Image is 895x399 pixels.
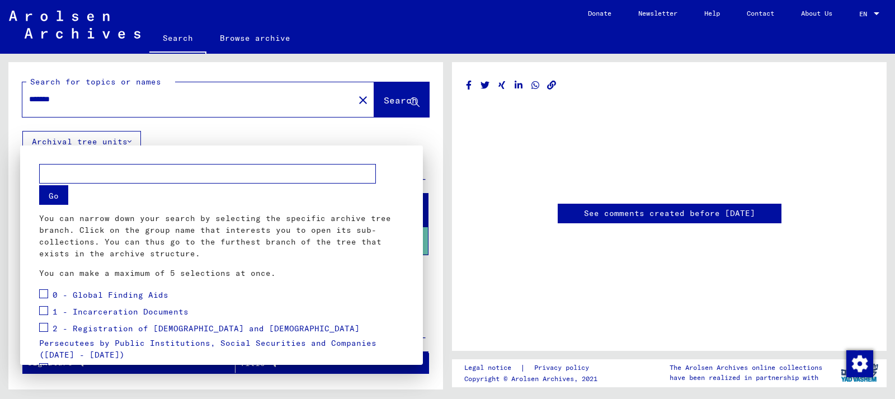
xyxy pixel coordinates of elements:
[53,290,168,300] span: 0 - Global Finding Aids
[39,267,404,279] p: You can make a maximum of 5 selections at once.
[39,323,376,360] span: 2 - Registration of [DEMOGRAPHIC_DATA] and [DEMOGRAPHIC_DATA] Persecutees by Public Institutions,...
[39,364,365,389] span: 3 - Registrations and Files of Displaced Persons, Children and Missing Persons
[39,213,404,260] p: You can narrow down your search by selecting the specific archive tree branch. Click on the group...
[53,307,189,317] span: 1 - Incarceration Documents
[846,350,873,377] img: Change consent
[39,185,68,205] button: Go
